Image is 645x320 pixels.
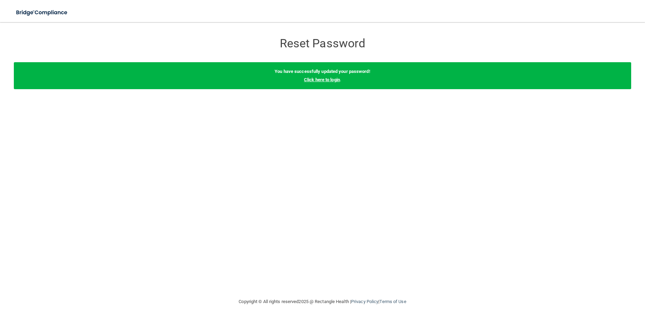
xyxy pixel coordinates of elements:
a: Click here to login [304,77,340,82]
div: Copyright © All rights reserved 2025 @ Rectangle Health | | [196,291,449,313]
img: bridge_compliance_login_screen.278c3ca4.svg [10,6,74,20]
h3: Reset Password [196,37,449,50]
a: Terms of Use [379,299,406,304]
a: Privacy Policy [351,299,378,304]
div: . [14,62,631,89]
b: You have successfully updated your password! [275,69,370,74]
